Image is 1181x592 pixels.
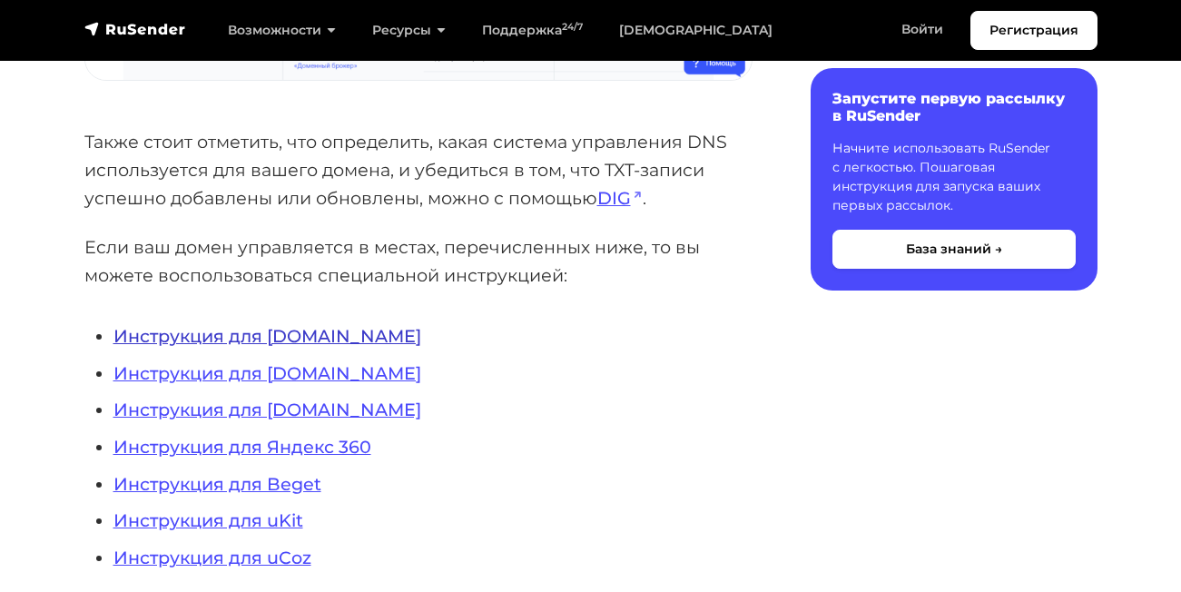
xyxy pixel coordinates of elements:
a: Запустите первую рассылку в RuSender Начните использовать RuSender с легкостью. Пошаговая инструк... [811,68,1097,291]
p: Если ваш домен управляется в местах, перечисленных ниже, то вы можете воспользоваться специальной... [84,233,753,289]
a: Инструкция для uCoz [113,547,311,568]
a: Инструкция для uKit [113,509,303,531]
p: Также стоит отметить, что определить, какая система управления DNS используется для вашего домена... [84,128,753,212]
p: Начните использовать RuSender с легкостью. Пошаговая инструкция для запуска ваших первых рассылок. [832,139,1076,215]
a: Инструкция для Яндекс 360 [113,436,371,458]
img: RuSender [84,20,186,38]
a: Инструкция для Beget [113,473,321,495]
a: Возможности [210,12,354,49]
a: Поддержка24/7 [464,12,601,49]
a: Войти [883,11,961,48]
button: База знаний → [832,230,1076,269]
h6: Запустите первую рассылку в RuSender [832,90,1076,124]
a: Инструкция для [DOMAIN_NAME] [113,325,421,347]
a: Регистрация [970,11,1097,50]
sup: 24/7 [562,21,583,33]
a: Инструкция для [DOMAIN_NAME] [113,399,421,420]
a: Инструкция для [DOMAIN_NAME] [113,362,421,384]
a: DIG [597,187,643,209]
a: Ресурсы [354,12,464,49]
a: [DEMOGRAPHIC_DATA] [601,12,791,49]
